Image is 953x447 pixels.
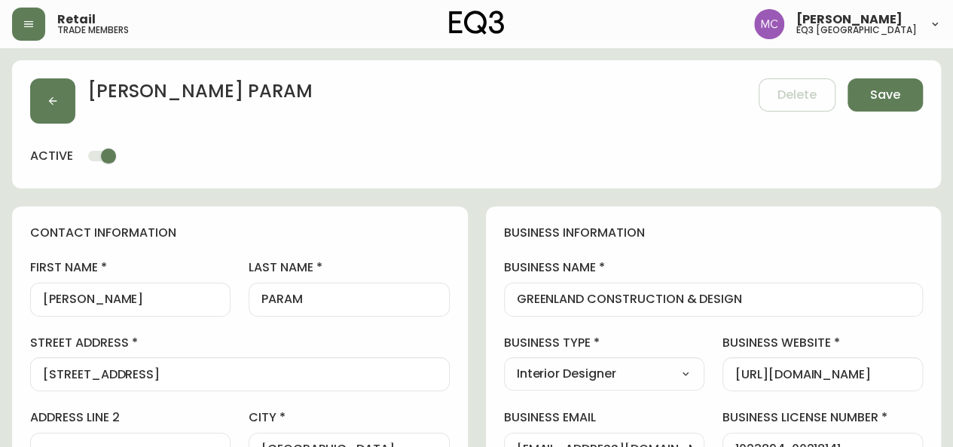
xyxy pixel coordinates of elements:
label: business license number [722,409,923,426]
h4: contact information [30,225,450,241]
h4: active [30,148,73,164]
h4: business information [504,225,924,241]
button: Save [848,78,923,112]
label: street address [30,335,450,351]
label: city [249,409,449,426]
label: business type [504,335,704,351]
label: business email [504,409,704,426]
span: Save [870,87,900,103]
label: business name [504,259,924,276]
input: https://www.designshop.com [735,367,910,381]
img: logo [449,11,505,35]
h5: trade members [57,26,129,35]
span: Retail [57,14,96,26]
label: last name [249,259,449,276]
span: [PERSON_NAME] [796,14,903,26]
label: business website [722,335,923,351]
h2: [PERSON_NAME] PARAM [87,78,313,112]
h5: eq3 [GEOGRAPHIC_DATA] [796,26,917,35]
label: first name [30,259,231,276]
label: address line 2 [30,409,231,426]
img: 6dbdb61c5655a9a555815750a11666cc [754,9,784,39]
